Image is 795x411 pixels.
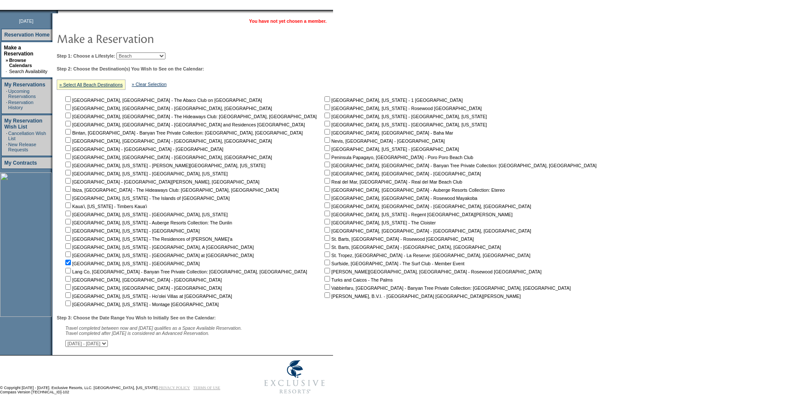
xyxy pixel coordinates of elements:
nobr: [GEOGRAPHIC_DATA], [US_STATE] - [GEOGRAPHIC_DATA] at [GEOGRAPHIC_DATA] [64,253,254,258]
b: Step 1: Choose a Lifestyle: [57,53,115,58]
nobr: Travel completed after [DATE] is considered an Advanced Reservation. [65,331,209,336]
nobr: [GEOGRAPHIC_DATA], [US_STATE] - [PERSON_NAME][GEOGRAPHIC_DATA], [US_STATE] [64,163,266,168]
nobr: [GEOGRAPHIC_DATA], [US_STATE] - [GEOGRAPHIC_DATA] [64,261,200,266]
nobr: [GEOGRAPHIC_DATA], [GEOGRAPHIC_DATA] - [GEOGRAPHIC_DATA], [GEOGRAPHIC_DATA] [64,138,272,144]
a: Search Availability [9,69,47,74]
nobr: [GEOGRAPHIC_DATA] - [GEOGRAPHIC_DATA][PERSON_NAME], [GEOGRAPHIC_DATA] [64,179,260,184]
a: » Clear Selection [132,82,167,87]
nobr: [GEOGRAPHIC_DATA], [GEOGRAPHIC_DATA] - Auberge Resorts Collection: Etereo [323,187,505,193]
input: Submit [112,340,133,348]
a: Reservation History [8,100,34,110]
nobr: [GEOGRAPHIC_DATA], [GEOGRAPHIC_DATA] - [GEOGRAPHIC_DATA], [GEOGRAPHIC_DATA] [323,228,531,233]
a: » Select All Beach Destinations [59,82,123,87]
td: · [6,131,7,141]
b: Step 3: Choose the Date Range You Wish to Initially See on the Calendar: [57,315,216,320]
nobr: Vabbinfaru, [GEOGRAPHIC_DATA] - Banyan Tree Private Collection: [GEOGRAPHIC_DATA], [GEOGRAPHIC_DATA] [323,285,571,291]
nobr: Surfside, [GEOGRAPHIC_DATA] - The Surf Club - Member Event [323,261,465,266]
nobr: [GEOGRAPHIC_DATA], [US_STATE] - The Cloister [323,220,436,225]
a: Reservation Home [4,32,49,38]
nobr: [GEOGRAPHIC_DATA], [GEOGRAPHIC_DATA] - Banyan Tree Private Collection: [GEOGRAPHIC_DATA], [GEOGRA... [323,163,596,168]
a: Cancellation Wish List [8,131,46,141]
span: [DATE] [19,18,34,24]
nobr: [GEOGRAPHIC_DATA], [GEOGRAPHIC_DATA] - [GEOGRAPHIC_DATA] [323,171,481,176]
nobr: [GEOGRAPHIC_DATA], [US_STATE] - Montage [GEOGRAPHIC_DATA] [64,302,219,307]
nobr: [GEOGRAPHIC_DATA], [US_STATE] - The Islands of [GEOGRAPHIC_DATA] [64,196,229,201]
nobr: [GEOGRAPHIC_DATA], [GEOGRAPHIC_DATA] - The Abaco Club on [GEOGRAPHIC_DATA] [64,98,262,103]
nobr: [GEOGRAPHIC_DATA], [GEOGRAPHIC_DATA] - [GEOGRAPHIC_DATA], [GEOGRAPHIC_DATA] [64,106,272,111]
nobr: [GEOGRAPHIC_DATA], [GEOGRAPHIC_DATA] - Baha Mar [323,130,453,135]
a: Upcoming Reservations [8,89,36,99]
nobr: [GEOGRAPHIC_DATA], [US_STATE] - Ho'olei Villas at [GEOGRAPHIC_DATA] [64,294,232,299]
nobr: Peninsula Papagayo, [GEOGRAPHIC_DATA] - Poro Poro Beach Club [323,155,473,160]
a: New Release Requests [8,142,36,152]
td: · [6,89,7,99]
span: You have not yet chosen a member. [249,18,327,24]
nobr: Lang Co, [GEOGRAPHIC_DATA] - Banyan Tree Private Collection: [GEOGRAPHIC_DATA], [GEOGRAPHIC_DATA] [64,269,307,274]
nobr: [GEOGRAPHIC_DATA], [US_STATE] - Auberge Resorts Collection: The Dunlin [64,220,232,225]
td: · [6,69,8,74]
nobr: [PERSON_NAME], B.V.I. - [GEOGRAPHIC_DATA] [GEOGRAPHIC_DATA][PERSON_NAME] [323,294,521,299]
nobr: [GEOGRAPHIC_DATA] - [GEOGRAPHIC_DATA] - [GEOGRAPHIC_DATA] [64,147,223,152]
nobr: Turks and Caicos - The Palms [323,277,393,282]
a: PRIVACY POLICY [159,386,190,390]
nobr: [GEOGRAPHIC_DATA], [GEOGRAPHIC_DATA] - [GEOGRAPHIC_DATA] and Residences [GEOGRAPHIC_DATA] [64,122,305,127]
nobr: [GEOGRAPHIC_DATA], [US_STATE] - [GEOGRAPHIC_DATA], [US_STATE] [323,122,487,127]
nobr: [GEOGRAPHIC_DATA], [US_STATE] - Regent [GEOGRAPHIC_DATA][PERSON_NAME] [323,212,513,217]
nobr: St. Tropez, [GEOGRAPHIC_DATA] - La Reserve: [GEOGRAPHIC_DATA], [GEOGRAPHIC_DATA] [323,253,530,258]
nobr: [GEOGRAPHIC_DATA], [GEOGRAPHIC_DATA] - The Hideaways Club: [GEOGRAPHIC_DATA], [GEOGRAPHIC_DATA] [64,114,317,119]
td: · [6,100,7,110]
nobr: [GEOGRAPHIC_DATA], [GEOGRAPHIC_DATA] - Rosewood Mayakoba [323,196,477,201]
nobr: [GEOGRAPHIC_DATA], [GEOGRAPHIC_DATA] - [GEOGRAPHIC_DATA], [GEOGRAPHIC_DATA] [323,204,531,209]
nobr: Bintan, [GEOGRAPHIC_DATA] - Banyan Tree Private Collection: [GEOGRAPHIC_DATA], [GEOGRAPHIC_DATA] [64,130,303,135]
nobr: [GEOGRAPHIC_DATA], [US_STATE] - 1 [GEOGRAPHIC_DATA] [323,98,463,103]
nobr: Real del Mar, [GEOGRAPHIC_DATA] - Real del Mar Beach Club [323,179,462,184]
nobr: Kaua'i, [US_STATE] - Timbers Kaua'i [64,204,147,209]
a: Browse Calendars [9,58,32,68]
nobr: [GEOGRAPHIC_DATA], [US_STATE] - [GEOGRAPHIC_DATA] [323,147,459,152]
a: My Reservation Wish List [4,118,43,130]
nobr: [GEOGRAPHIC_DATA], [US_STATE] - The Residences of [PERSON_NAME]'a [64,236,232,242]
nobr: [PERSON_NAME][GEOGRAPHIC_DATA], [GEOGRAPHIC_DATA] - Rosewood [GEOGRAPHIC_DATA] [323,269,541,274]
nobr: [GEOGRAPHIC_DATA], [US_STATE] - [GEOGRAPHIC_DATA], [US_STATE] [64,212,228,217]
nobr: [GEOGRAPHIC_DATA], [US_STATE] - [GEOGRAPHIC_DATA], A [GEOGRAPHIC_DATA] [64,245,254,250]
nobr: [GEOGRAPHIC_DATA], [GEOGRAPHIC_DATA] - [GEOGRAPHIC_DATA] [64,277,222,282]
b: Step 2: Choose the Destination(s) You Wish to See on the Calendar: [57,66,204,71]
nobr: [GEOGRAPHIC_DATA], [US_STATE] - [GEOGRAPHIC_DATA] [64,228,200,233]
nobr: [GEOGRAPHIC_DATA], [GEOGRAPHIC_DATA] - [GEOGRAPHIC_DATA], [GEOGRAPHIC_DATA] [64,155,272,160]
a: My Contracts [4,160,37,166]
img: pgTtlMakeReservation.gif [57,30,229,47]
nobr: Ibiza, [GEOGRAPHIC_DATA] - The Hideaways Club: [GEOGRAPHIC_DATA], [GEOGRAPHIC_DATA] [64,187,279,193]
td: · [6,142,7,152]
nobr: St. Barts, [GEOGRAPHIC_DATA] - [GEOGRAPHIC_DATA], [GEOGRAPHIC_DATA] [323,245,501,250]
a: My Reservations [4,82,45,88]
nobr: [GEOGRAPHIC_DATA], [US_STATE] - [GEOGRAPHIC_DATA], [US_STATE] [323,114,487,119]
img: blank.gif [58,10,59,13]
span: Travel completed between now and [DATE] qualifies as a Space Available Reservation. [65,325,242,331]
nobr: [GEOGRAPHIC_DATA], [US_STATE] - [GEOGRAPHIC_DATA], [US_STATE] [64,171,228,176]
b: » [6,58,8,63]
a: TERMS OF USE [193,386,220,390]
nobr: St. Barts, [GEOGRAPHIC_DATA] - Rosewood [GEOGRAPHIC_DATA] [323,236,474,242]
nobr: [GEOGRAPHIC_DATA], [US_STATE] - Rosewood [GEOGRAPHIC_DATA] [323,106,482,111]
img: promoShadowLeftCorner.gif [55,10,58,13]
nobr: [GEOGRAPHIC_DATA], [GEOGRAPHIC_DATA] - [GEOGRAPHIC_DATA] [64,285,222,291]
nobr: Nevis, [GEOGRAPHIC_DATA] - [GEOGRAPHIC_DATA] [323,138,445,144]
a: Make a Reservation [4,45,34,57]
img: Exclusive Resorts [256,356,333,399]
